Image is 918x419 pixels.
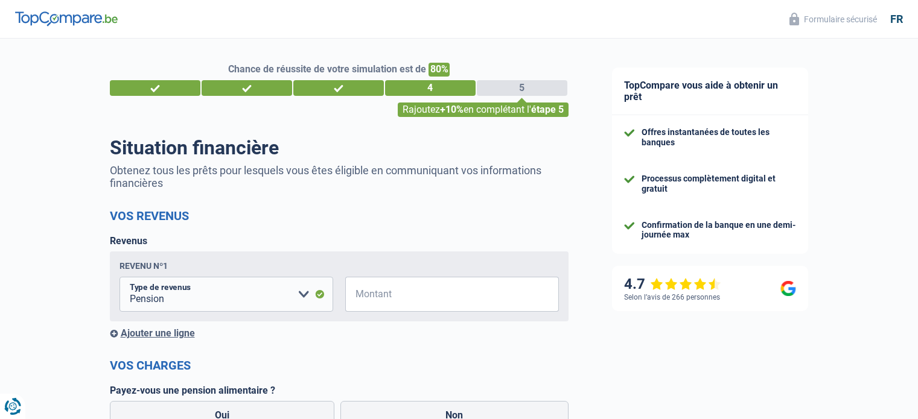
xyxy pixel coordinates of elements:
[110,80,200,96] div: 1
[642,220,796,241] div: Confirmation de la banque en une demi-journée max
[612,68,808,115] div: TopCompare vous aide à obtenir un prêt
[110,358,569,373] h2: Vos charges
[642,127,796,148] div: Offres instantanées de toutes les banques
[202,80,292,96] div: 2
[110,164,569,189] p: Obtenez tous les prêts pour lesquels vous êtes éligible en communiquant vos informations financières
[429,63,450,77] span: 80%
[642,174,796,194] div: Processus complètement digital et gratuit
[624,276,721,293] div: 4.7
[110,327,569,339] div: Ajouter une ligne
[110,235,147,247] label: Revenus
[624,293,720,301] div: Selon l’avis de 266 personnes
[110,136,569,159] h1: Situation financière
[120,261,168,271] div: Revenu nº1
[228,63,426,75] span: Chance de réussite de votre simulation est de
[385,80,476,96] div: 4
[293,80,384,96] div: 3
[110,385,569,396] label: Payez-vous une pension alimentaire ?
[440,104,464,115] span: +10%
[531,104,564,115] span: étape 5
[110,209,569,223] h2: Vos revenus
[890,13,903,26] div: fr
[398,102,569,117] div: Rajoutez en complétant l'
[345,277,360,312] span: €
[477,80,567,96] div: 5
[15,11,118,26] img: TopCompare Logo
[782,9,884,29] button: Formulaire sécurisé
